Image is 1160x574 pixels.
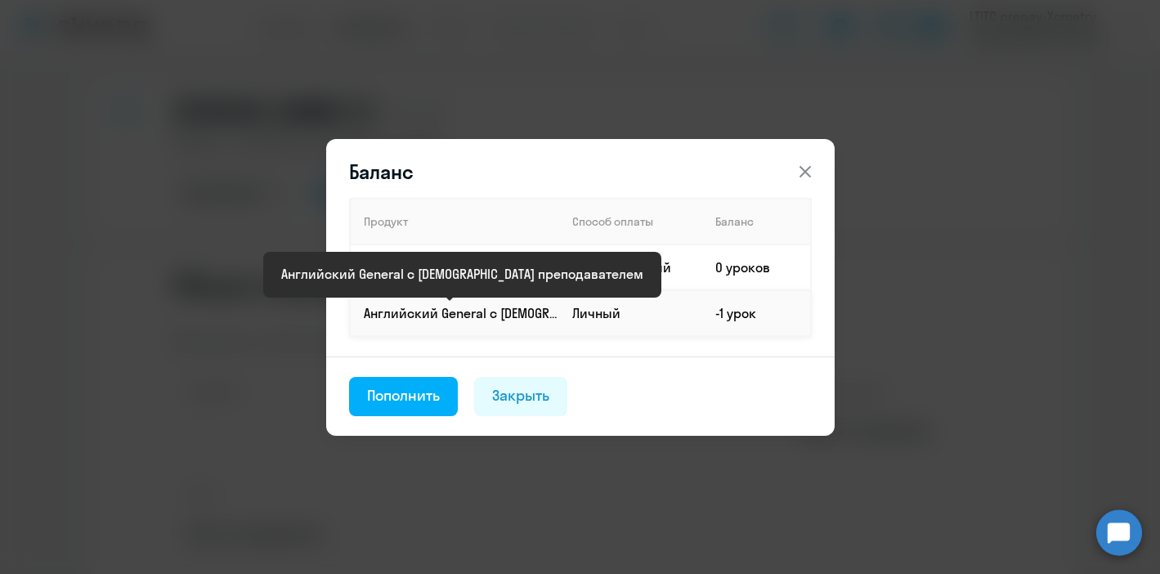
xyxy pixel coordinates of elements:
div: Пополнить [367,385,441,406]
div: Закрыть [492,385,549,406]
header: Баланс [326,159,835,185]
td: Личный [559,290,702,336]
button: Закрыть [474,377,567,416]
div: Английский General с [DEMOGRAPHIC_DATA] преподавателем [281,264,643,284]
th: Баланс [702,199,811,244]
td: -1 урок [702,290,811,336]
th: Продукт [350,199,559,244]
td: 0 уроков [702,244,811,290]
p: Английский General с [DEMOGRAPHIC_DATA] преподавателем [364,304,558,322]
button: Пополнить [349,377,459,416]
td: Корпоративный [559,244,702,290]
th: Способ оплаты [559,199,702,244]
